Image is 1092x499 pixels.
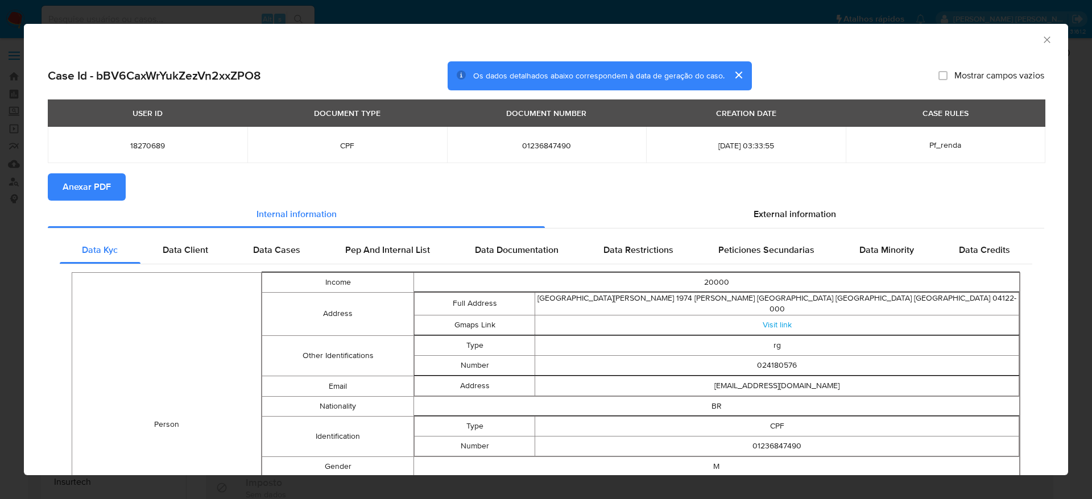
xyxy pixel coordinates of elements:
[859,243,914,256] span: Data Minority
[499,103,593,123] div: DOCUMENT NUMBER
[754,207,836,221] span: External information
[63,174,111,199] span: Anexar PDF
[262,272,413,292] td: Income
[763,319,792,330] a: Visit link
[345,243,430,256] span: Pep And Internal List
[257,207,337,221] span: Internal information
[535,416,1019,436] td: CPF
[535,376,1019,396] td: [EMAIL_ADDRESS][DOMAIN_NAME]
[262,416,413,456] td: Identification
[414,416,535,436] td: Type
[262,456,413,476] td: Gender
[262,335,413,376] td: Other Identifications
[954,70,1044,81] span: Mostrar campos vazios
[414,335,535,355] td: Type
[718,243,814,256] span: Peticiones Secundarias
[414,436,535,456] td: Number
[262,396,413,416] td: Nationality
[48,68,261,83] h2: Case Id - bBV6CaxWrYukZezVn2xxZPO8
[725,61,752,89] button: cerrar
[938,71,948,80] input: Mostrar campos vazios
[959,243,1010,256] span: Data Credits
[253,243,300,256] span: Data Cases
[262,292,413,335] td: Address
[413,396,1019,416] td: BR
[48,173,126,201] button: Anexar PDF
[414,315,535,335] td: Gmaps Link
[414,355,535,375] td: Number
[126,103,169,123] div: USER ID
[660,140,832,151] span: [DATE] 03:33:55
[475,243,559,256] span: Data Documentation
[916,103,975,123] div: CASE RULES
[307,103,387,123] div: DOCUMENT TYPE
[61,140,234,151] span: 18270689
[603,243,673,256] span: Data Restrictions
[473,70,725,81] span: Os dados detalhados abaixo correspondem à data de geração do caso.
[413,272,1019,292] td: 20000
[535,436,1019,456] td: 01236847490
[929,139,961,151] span: Pf_renda
[24,24,1068,475] div: closure-recommendation-modal
[414,376,535,396] td: Address
[461,140,633,151] span: 01236847490
[48,201,1044,228] div: Detailed info
[1041,34,1052,44] button: Fechar a janela
[261,140,433,151] span: CPF
[709,103,783,123] div: CREATION DATE
[60,236,1032,264] div: Detailed internal info
[414,292,535,315] td: Full Address
[535,355,1019,375] td: 024180576
[535,292,1019,315] td: [GEOGRAPHIC_DATA][PERSON_NAME] 1974 [PERSON_NAME] [GEOGRAPHIC_DATA] [GEOGRAPHIC_DATA] [GEOGRAPHIC...
[163,243,208,256] span: Data Client
[262,376,413,396] td: Email
[82,243,118,256] span: Data Kyc
[413,456,1019,476] td: M
[535,335,1019,355] td: rg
